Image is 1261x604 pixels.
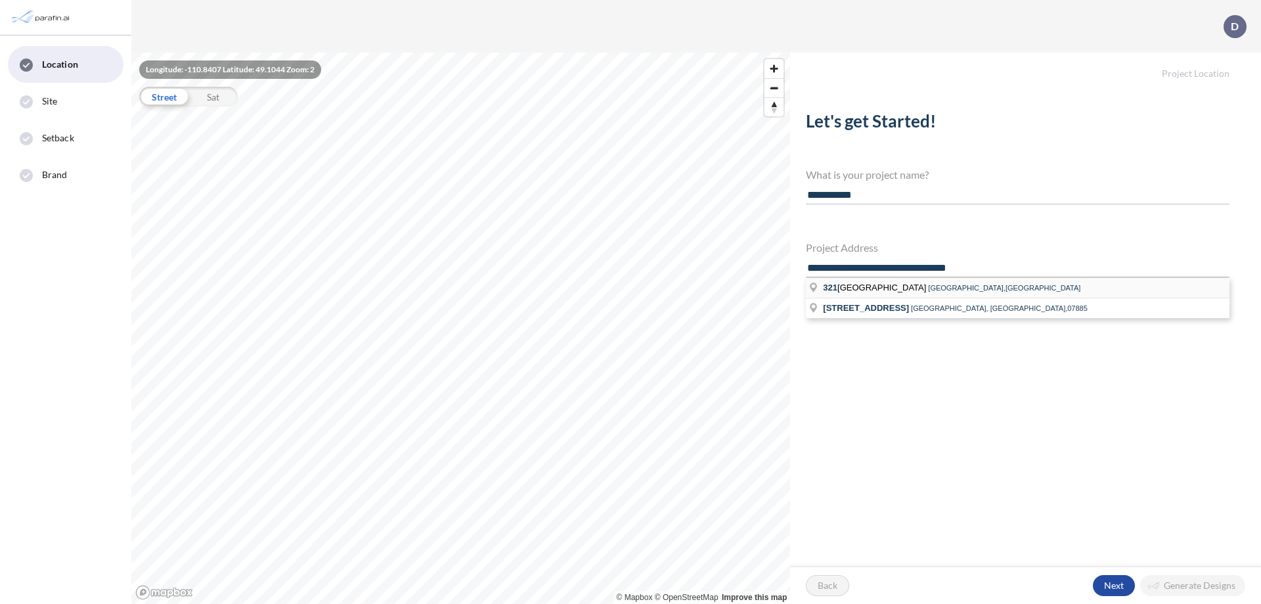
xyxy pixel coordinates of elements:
a: Mapbox [617,593,653,602]
span: [GEOGRAPHIC_DATA] [823,283,928,292]
div: Sat [188,87,238,106]
span: Setback [42,131,74,145]
h5: Project Location [790,53,1261,80]
h4: Project Address [806,241,1229,254]
span: [GEOGRAPHIC_DATA],[GEOGRAPHIC_DATA] [928,284,1080,292]
canvas: Map [131,53,790,604]
span: Reset bearing to north [764,98,784,116]
img: Parafin [10,5,74,30]
p: D [1231,20,1239,32]
p: Next [1104,579,1124,592]
h4: What is your project name? [806,168,1229,181]
a: OpenStreetMap [655,593,719,602]
div: Street [139,87,188,106]
span: Brand [42,168,68,181]
span: 321 [823,283,837,292]
h2: Let's get Started! [806,111,1229,137]
span: [STREET_ADDRESS] [823,303,909,313]
a: Improve this map [722,593,787,602]
a: Mapbox homepage [135,585,193,600]
span: Location [42,58,78,71]
button: Zoom in [764,59,784,78]
span: [GEOGRAPHIC_DATA], [GEOGRAPHIC_DATA],07885 [911,304,1088,312]
div: Longitude: -110.8407 Latitude: 49.1044 Zoom: 2 [139,60,321,79]
span: Zoom out [764,79,784,97]
span: Site [42,95,57,108]
button: Next [1093,575,1135,596]
button: Reset bearing to north [764,97,784,116]
button: Zoom out [764,78,784,97]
